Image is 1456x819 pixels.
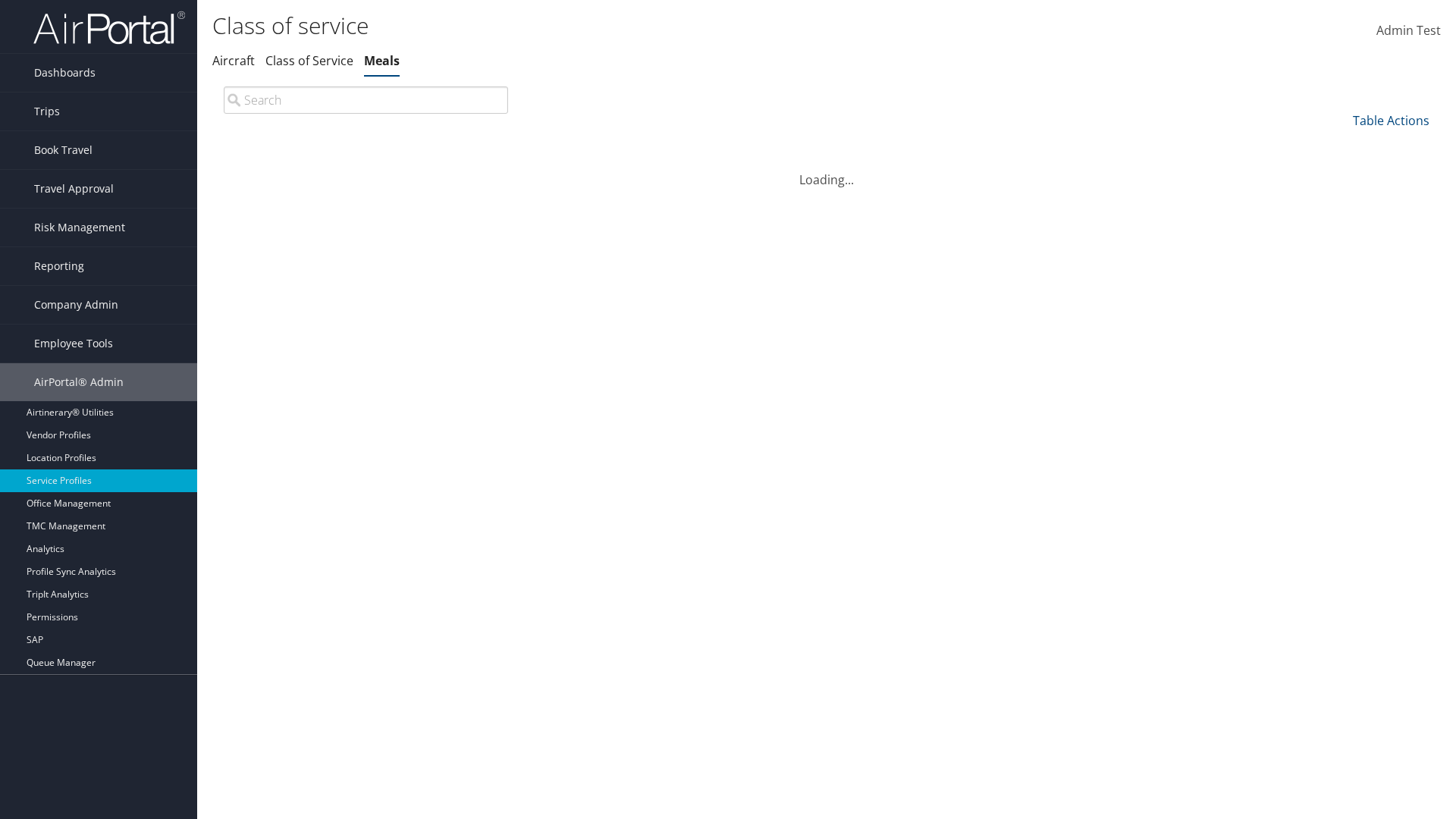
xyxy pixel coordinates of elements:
span: AirPortal® Admin [34,363,124,401]
span: Trips [34,93,60,130]
span: Company Admin [34,286,118,324]
span: Book Travel [34,131,93,169]
a: Aircraft [212,52,255,69]
span: Risk Management [34,209,125,246]
a: Table Actions [1353,112,1429,129]
div: Loading... [212,152,1441,189]
a: Class of Service [265,52,353,69]
span: Dashboards [34,54,96,92]
a: Meals [364,52,400,69]
span: Travel Approval [34,170,114,208]
a: Admin Test [1376,8,1441,55]
h1: Class of service [212,10,1031,42]
input: Search [224,86,508,114]
span: Reporting [34,247,84,285]
span: Employee Tools [34,325,113,362]
span: Admin Test [1376,22,1441,39]
img: airportal-logo.png [33,10,185,45]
